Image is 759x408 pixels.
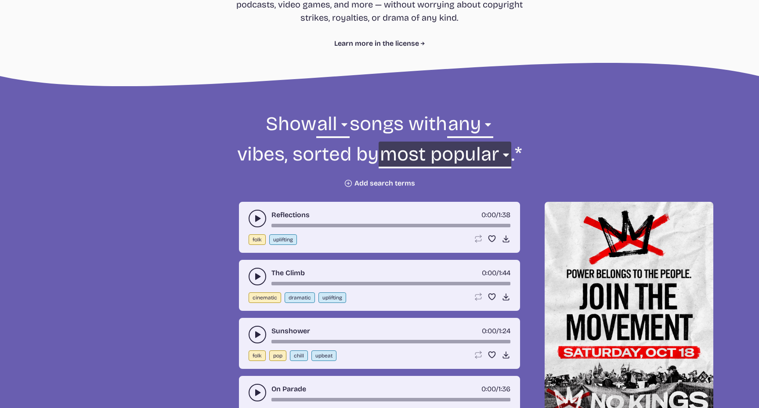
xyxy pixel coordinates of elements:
[271,210,310,220] a: Reflections
[499,269,510,277] span: 1:44
[473,234,482,243] button: Loop
[249,268,266,285] button: play-pause toggle
[271,340,510,343] div: song-time-bar
[481,211,496,219] span: timer
[488,234,496,243] button: Favorite
[316,111,350,142] select: genre
[473,350,482,359] button: Loop
[249,350,266,361] button: folk
[481,385,496,393] span: timer
[249,292,281,303] button: cinematic
[488,350,496,359] button: Favorite
[271,398,510,401] div: song-time-bar
[249,234,266,245] button: folk
[379,142,511,172] select: sorting
[271,282,510,285] div: song-time-bar
[481,210,510,220] div: /
[271,326,310,336] a: Sunshower
[271,384,306,394] a: On Parade
[285,292,315,303] button: dramatic
[269,350,286,361] button: pop
[271,224,510,227] div: song-time-bar
[249,210,266,227] button: play-pause toggle
[318,292,346,303] button: uplifting
[473,292,482,301] button: Loop
[488,292,496,301] button: Favorite
[447,111,493,142] select: vibe
[249,384,266,401] button: play-pause toggle
[482,268,510,278] div: /
[311,350,336,361] button: upbeat
[269,234,297,245] button: uplifting
[141,111,618,188] form: Show songs with vibes, sorted by .
[482,269,496,277] span: timer
[499,211,510,219] span: 1:38
[344,179,415,188] button: Add search terms
[499,327,510,335] span: 1:24
[481,384,510,394] div: /
[482,326,510,336] div: /
[334,38,425,49] a: Learn more in the license
[271,268,305,278] a: The Climb
[290,350,308,361] button: chill
[482,327,496,335] span: timer
[249,326,266,343] button: play-pause toggle
[499,385,510,393] span: 1:36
